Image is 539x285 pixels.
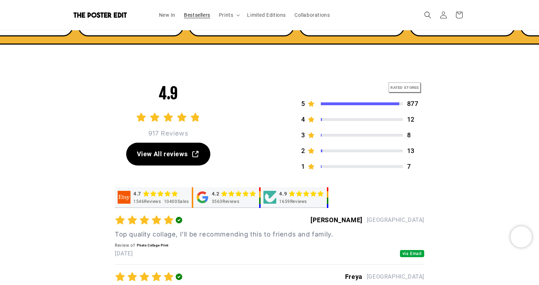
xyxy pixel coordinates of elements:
div: 4.7 [133,190,141,197]
span: Limited Editions [247,12,286,18]
img: judgeme integration [263,191,276,204]
img: etsy integration [118,191,130,204]
div: 4.9 [279,190,287,197]
p: 1 [301,162,305,172]
div: 1659 Reviews [279,199,307,204]
button: [DATE] [115,249,133,259]
p: 917 Reviews [148,127,189,140]
div: Freya [345,270,363,283]
p: Top quality collage, I’ll be recommending this to friends and family. [115,229,424,239]
p: 4 [301,114,305,124]
tspan: RATED STORES [390,85,419,90]
iframe: Chatra live chat [510,226,532,248]
a: New In [155,7,180,22]
span: Bestsellers [184,12,210,18]
span: New In [159,12,176,18]
div: [PERSON_NAME] [310,214,363,227]
div: 3563 Reviews [212,199,240,204]
a: Bestsellers [180,7,215,22]
span: Photo Collage Print [137,242,168,249]
p: 877 [407,99,424,109]
p: 3 [301,130,305,140]
p: 2 [301,146,305,156]
img: The Poster Edit [73,12,127,18]
p: 8 [407,130,424,140]
h2: 4.9 [159,86,178,101]
p: [GEOGRAPHIC_DATA] [367,215,424,225]
button: via Email [400,250,424,258]
p: 7 [407,162,424,172]
a: Collaborations [290,7,334,22]
span: Prints [219,12,233,18]
img: google integration [196,191,209,204]
span: View All reviews [137,149,188,159]
span: Collaborations [294,12,330,18]
div: 4.2 [212,190,220,197]
a: Limited Editions [243,7,290,22]
div: 1546 Reviews [133,199,161,204]
summary: Prints [215,7,243,22]
a: View All reviews [126,143,210,166]
p: 13 [407,146,424,156]
a: Review ofPhoto Collage Print [115,242,424,249]
summary: Search [420,7,436,23]
p: 5 [301,99,305,109]
div: 10400 Sales [164,199,189,204]
p: 12 [407,114,424,124]
a: The Poster Edit [71,10,148,21]
p: [GEOGRAPHIC_DATA] [367,272,424,282]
